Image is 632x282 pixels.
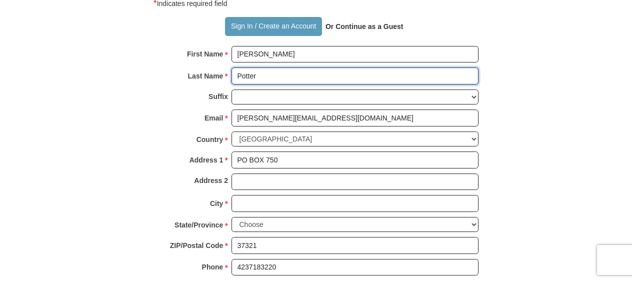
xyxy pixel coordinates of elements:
[202,260,223,274] strong: Phone
[170,238,223,252] strong: ZIP/Postal Code
[196,132,223,146] strong: Country
[325,22,403,30] strong: Or Continue as a Guest
[210,196,223,210] strong: City
[194,173,228,187] strong: Address 2
[189,153,223,167] strong: Address 1
[225,17,321,36] button: Sign In / Create an Account
[208,89,228,103] strong: Suffix
[188,69,223,83] strong: Last Name
[204,111,223,125] strong: Email
[174,218,223,232] strong: State/Province
[187,47,223,61] strong: First Name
